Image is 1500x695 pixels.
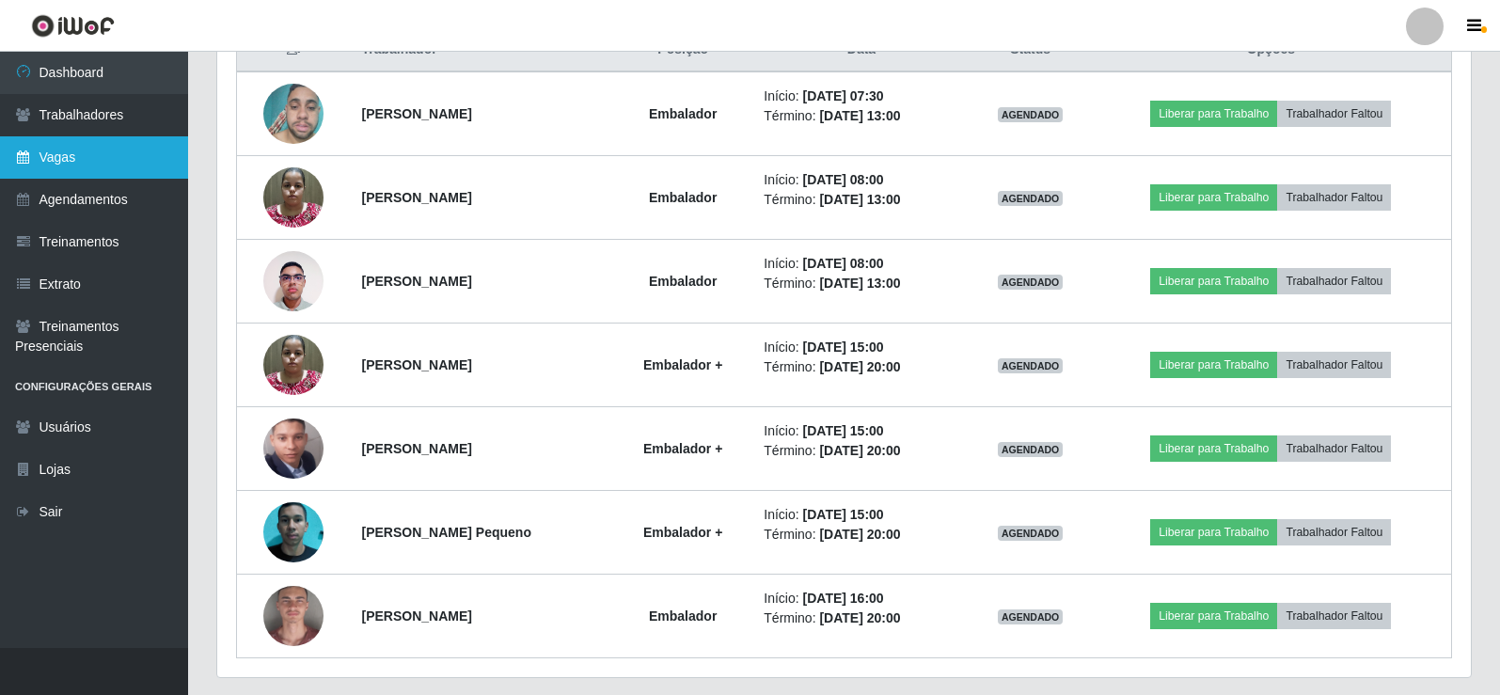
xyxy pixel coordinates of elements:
[998,107,1064,122] span: AGENDADO
[263,466,324,599] img: 1747390196985.jpeg
[764,338,958,357] li: Início:
[1150,101,1277,127] button: Liberar para Trabalho
[764,589,958,608] li: Início:
[643,441,722,456] strong: Embalador +
[764,87,958,106] li: Início:
[803,88,884,103] time: [DATE] 07:30
[764,608,958,628] li: Término:
[1150,603,1277,629] button: Liberar para Trabalho
[819,108,900,123] time: [DATE] 13:00
[764,106,958,126] li: Término:
[998,275,1064,290] span: AGENDADO
[819,527,900,542] time: [DATE] 20:00
[1150,268,1277,294] button: Liberar para Trabalho
[649,274,717,289] strong: Embalador
[1277,268,1391,294] button: Trabalhador Faltou
[764,357,958,377] li: Término:
[803,256,884,271] time: [DATE] 08:00
[803,507,884,522] time: [DATE] 15:00
[649,190,717,205] strong: Embalador
[263,74,324,154] img: 1748551724527.jpeg
[643,525,722,540] strong: Embalador +
[819,443,900,458] time: [DATE] 20:00
[803,340,884,355] time: [DATE] 15:00
[764,170,958,190] li: Início:
[362,106,472,121] strong: [PERSON_NAME]
[643,357,722,372] strong: Embalador +
[803,423,884,438] time: [DATE] 15:00
[362,441,472,456] strong: [PERSON_NAME]
[1277,519,1391,545] button: Trabalhador Faltou
[764,525,958,545] li: Término:
[649,106,717,121] strong: Embalador
[819,610,900,625] time: [DATE] 20:00
[764,421,958,441] li: Início:
[764,505,958,525] li: Início:
[764,274,958,293] li: Término:
[31,14,115,38] img: CoreUI Logo
[1277,352,1391,378] button: Trabalhador Faltou
[263,241,324,321] img: 1746465298396.jpeg
[998,191,1064,206] span: AGENDADO
[263,384,324,514] img: 1718410528864.jpeg
[362,525,531,540] strong: [PERSON_NAME] Pequeno
[1277,184,1391,211] button: Trabalhador Faltou
[1277,435,1391,462] button: Trabalhador Faltou
[819,192,900,207] time: [DATE] 13:00
[764,190,958,210] li: Término:
[998,609,1064,624] span: AGENDADO
[263,554,324,678] img: 1750082443540.jpeg
[998,442,1064,457] span: AGENDADO
[1277,603,1391,629] button: Trabalhador Faltou
[362,190,472,205] strong: [PERSON_NAME]
[803,591,884,606] time: [DATE] 16:00
[803,172,884,187] time: [DATE] 08:00
[998,526,1064,541] span: AGENDADO
[1150,352,1277,378] button: Liberar para Trabalho
[764,441,958,461] li: Término:
[1150,435,1277,462] button: Liberar para Trabalho
[263,324,324,404] img: 1712714567127.jpeg
[819,359,900,374] time: [DATE] 20:00
[649,608,717,624] strong: Embalador
[1150,519,1277,545] button: Liberar para Trabalho
[362,357,472,372] strong: [PERSON_NAME]
[764,254,958,274] li: Início:
[998,358,1064,373] span: AGENDADO
[819,276,900,291] time: [DATE] 13:00
[263,157,324,237] img: 1712714567127.jpeg
[362,274,472,289] strong: [PERSON_NAME]
[1150,184,1277,211] button: Liberar para Trabalho
[362,608,472,624] strong: [PERSON_NAME]
[1277,101,1391,127] button: Trabalhador Faltou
